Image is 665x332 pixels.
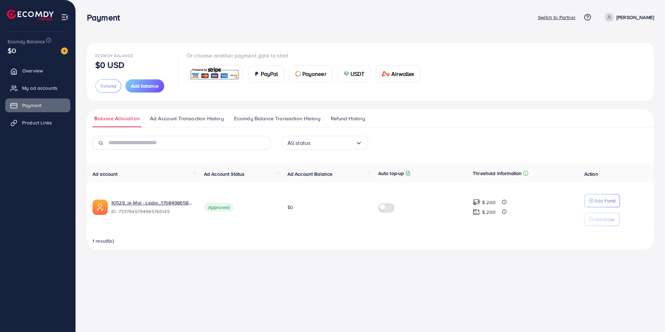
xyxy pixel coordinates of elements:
[111,208,193,215] span: ID: 7337945794965766145
[290,65,332,82] a: cardPayoneer
[248,65,284,82] a: cardPayPal
[391,70,414,78] span: Airwallex
[131,82,159,89] span: Add balance
[125,79,164,93] button: Add balance
[331,115,365,122] span: Refund History
[92,237,114,244] span: 1 result(s)
[287,204,293,211] span: $0
[5,116,70,130] a: Product Links
[602,13,654,22] a: [PERSON_NAME]
[310,138,355,148] input: Search for option
[204,171,245,177] span: Ad Account Status
[234,115,320,122] span: Ecomdy Balance Transaction History
[254,71,259,77] img: card
[94,115,140,122] span: Balance Allocation
[111,199,193,206] a: 10529_le Mai - Ledor_1708498658632
[287,171,333,177] span: Ad Account Balance
[5,81,70,95] a: My ad accounts
[8,38,45,45] span: Ecomdy Balance
[22,102,42,109] span: Payment
[187,51,426,60] p: Or choose another payment gate to start
[61,13,69,21] img: menu
[594,196,615,205] p: Add Fund
[87,12,125,23] h3: Payment
[482,198,496,207] p: $ 200
[473,199,480,206] img: top-up amount
[92,200,108,215] img: ic-ads-acc.e4c84228.svg
[61,47,68,54] img: image
[204,203,234,212] span: Approved
[92,171,118,177] span: Ad account
[8,45,16,55] span: $0
[482,208,496,216] p: $ 200
[382,71,390,77] img: card
[100,82,116,89] span: Refund
[351,70,365,78] span: USDT
[22,67,43,74] span: Overview
[538,13,576,21] p: Switch to Partner
[150,115,224,122] span: Ad Account Transaction History
[189,67,240,81] img: card
[5,64,70,78] a: Overview
[22,85,57,91] span: My ad accounts
[302,70,326,78] span: Payoneer
[617,13,654,21] p: [PERSON_NAME]
[473,169,522,177] p: Threshold information
[376,65,420,82] a: cardAirwallex
[295,71,301,77] img: card
[187,65,242,82] a: card
[584,213,620,226] button: Withdraw
[95,79,121,93] button: Refund
[584,194,620,207] button: Add Fund
[261,70,278,78] span: PayPal
[7,10,54,20] img: logo
[594,215,614,224] p: Withdraw
[22,119,52,126] span: Product Links
[338,65,371,82] a: cardUSDT
[95,53,133,59] span: Ecomdy Balance
[95,61,124,69] p: $0 USD
[5,98,70,112] a: Payment
[344,71,349,77] img: card
[636,301,660,327] iframe: Chat
[111,199,193,215] div: <span class='underline'>10529_le Mai - Ledor_1708498658632</span></br>7337945794965766145
[378,169,404,177] p: Auto top-up
[473,208,480,216] img: top-up amount
[282,136,368,150] div: Search for option
[584,171,598,177] span: Action
[287,138,311,148] span: All status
